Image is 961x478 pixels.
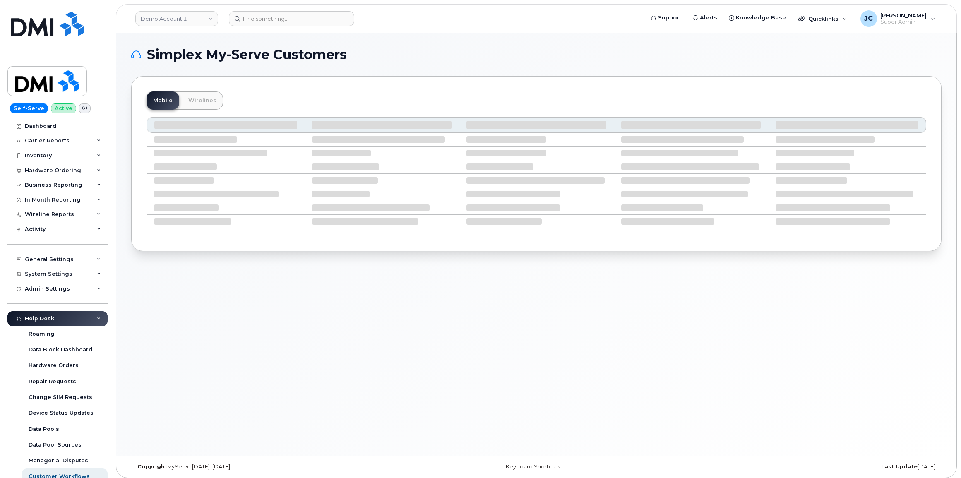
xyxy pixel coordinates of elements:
[131,464,401,470] div: MyServe [DATE]–[DATE]
[506,464,560,470] a: Keyboard Shortcuts
[881,464,918,470] strong: Last Update
[182,91,223,110] a: Wirelines
[147,91,179,110] a: Mobile
[147,48,347,61] span: Simplex My-Serve Customers
[671,464,942,470] div: [DATE]
[137,464,167,470] strong: Copyright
